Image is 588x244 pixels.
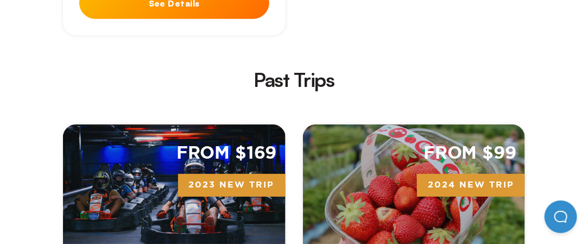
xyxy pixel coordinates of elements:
iframe: Help Scout Beacon - Open [545,201,577,233]
span: From $169 [176,142,277,165]
span: 2024 New Trip [417,174,525,197]
span: 2023 New Trip [178,174,286,197]
span: From $99 [423,142,516,165]
h2: Past Trips [72,70,516,90]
